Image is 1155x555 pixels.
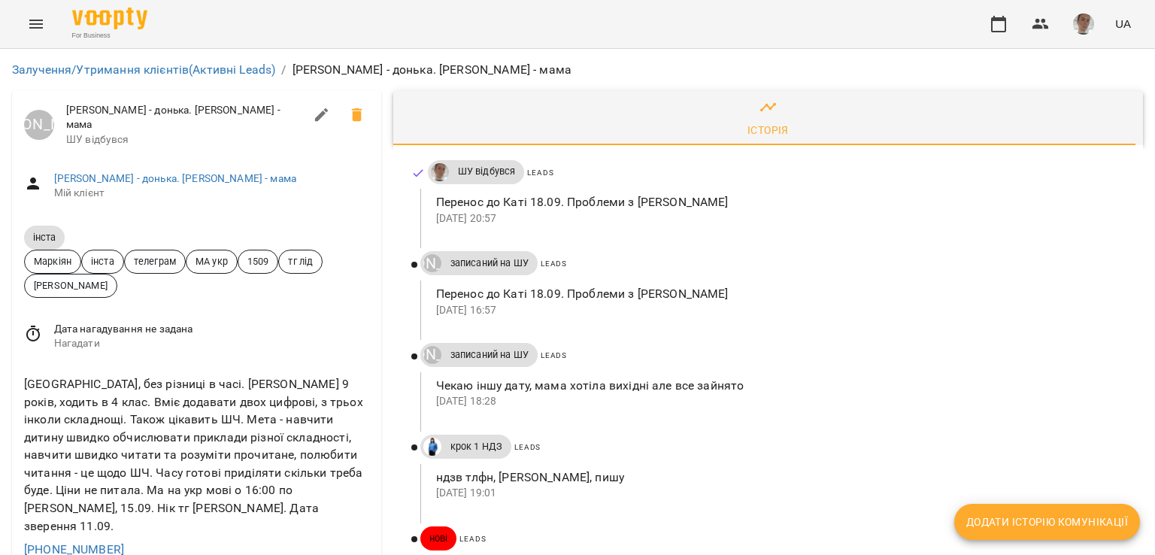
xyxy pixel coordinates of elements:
[54,172,296,184] a: [PERSON_NAME] - донька. [PERSON_NAME] - мама
[238,254,278,268] span: 1509
[54,186,369,201] span: Мій клієнт
[541,351,567,359] span: Leads
[436,285,1119,303] p: Перенос до Каті 18.09. Проблеми з [PERSON_NAME]
[436,469,1119,487] p: ндзв тлфн, [PERSON_NAME], пишу
[72,8,147,29] img: Voopty Logo
[441,348,538,362] span: записаний на ШУ
[966,513,1128,531] span: Додати історію комунікації
[72,31,147,41] span: For Business
[436,211,1119,226] p: [DATE] 20:57
[21,372,372,538] div: [GEOGRAPHIC_DATA], без різниці в часі. [PERSON_NAME] 9 років, ходить в 4 клас. Вміє додавати двох...
[423,438,441,456] img: Дащенко Аня
[186,254,237,268] span: МА укр
[12,62,275,77] a: Залучення/Утримання клієнтів(Активні Leads)
[436,394,1119,409] p: [DATE] 18:28
[24,231,65,244] span: інста
[293,61,572,79] p: [PERSON_NAME] - донька. [PERSON_NAME] - мама
[54,336,369,351] span: Нагадати
[441,256,538,270] span: записаний на ШУ
[541,259,567,268] span: Leads
[125,254,185,268] span: телеграм
[279,254,322,268] span: тг лід
[24,110,54,140] div: Луцук Маркіян
[420,254,441,272] a: [PERSON_NAME]
[436,486,1119,501] p: [DATE] 19:01
[436,377,1119,395] p: Чекаю іншу дату, мама хотіла вихідні але все зайнято
[25,278,117,293] span: [PERSON_NAME]
[420,438,441,456] a: Дащенко Аня
[54,322,369,337] span: Дата нагадування не задана
[66,103,304,132] span: [PERSON_NAME] - донька. [PERSON_NAME] - мама
[527,168,553,177] span: Leads
[1109,10,1137,38] button: UA
[24,110,54,140] a: [PERSON_NAME]
[436,303,1119,318] p: [DATE] 16:57
[18,6,54,42] button: Menu
[423,254,441,272] div: Луцук Маркіян
[1073,14,1094,35] img: 4dd45a387af7859874edf35ff59cadb1.jpg
[747,121,789,139] div: Історія
[441,440,511,453] span: крок 1 НДЗ
[281,61,286,79] li: /
[1115,16,1131,32] span: UA
[459,535,486,543] span: Leads
[82,254,123,268] span: інста
[431,163,449,181] img: ДТ УКР Колоша Катерина https://us06web.zoom.us/j/84976667317
[436,193,1119,211] p: Перенос до Каті 18.09. Проблеми з [PERSON_NAME]
[25,254,80,268] span: Маркіян
[12,61,1143,79] nav: breadcrumb
[954,504,1140,540] button: Додати історію комунікації
[420,346,441,364] a: [PERSON_NAME]
[514,443,541,451] span: Leads
[66,132,304,147] span: ШУ відбувся
[449,165,525,178] span: ШУ відбувся
[423,346,441,364] div: Луцук Маркіян
[428,163,449,181] a: ДТ УКР Колоша Катерина https://us06web.zoom.us/j/84976667317
[420,532,457,545] span: нові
